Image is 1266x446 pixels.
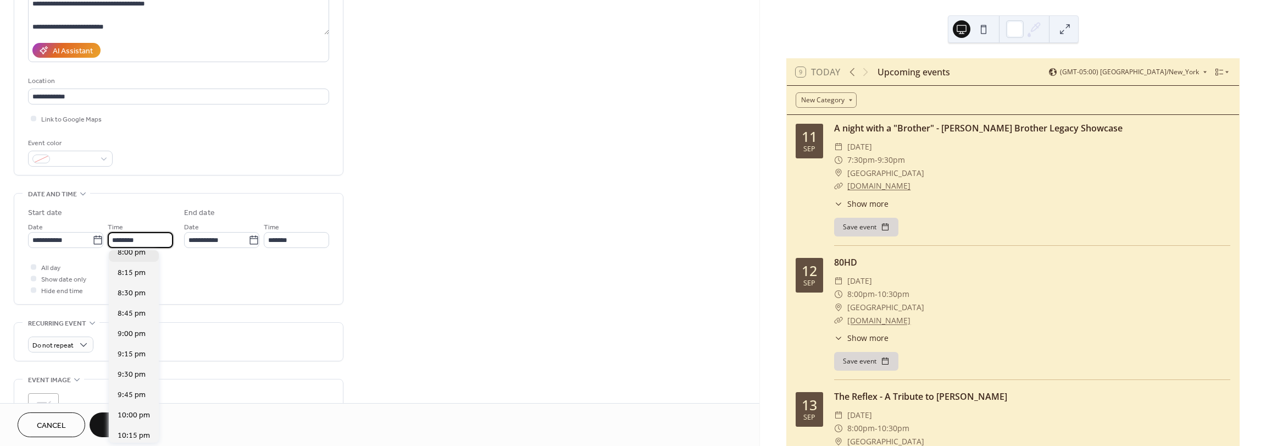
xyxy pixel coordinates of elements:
[847,140,872,153] span: [DATE]
[118,349,146,360] span: 9:15 pm
[834,122,1123,134] a: A night with a "Brother" - [PERSON_NAME] Brother Legacy Showcase
[847,315,910,326] a: [DOMAIN_NAME]
[834,179,843,192] div: ​
[18,412,85,437] button: Cancel
[41,274,86,285] span: Show date only
[834,390,1007,403] a: The Reflex - A Tribute to [PERSON_NAME]
[108,222,123,233] span: Time
[41,262,60,274] span: All day
[28,375,71,386] span: Event image
[28,189,77,200] span: Date and time
[847,153,875,167] span: 7:30pm
[834,167,843,180] div: ​
[802,264,817,278] div: 12
[834,422,843,435] div: ​
[878,422,909,435] span: 10:30pm
[32,339,74,352] span: Do not repeat
[847,180,910,191] a: [DOMAIN_NAME]
[41,285,83,297] span: Hide end time
[118,267,146,279] span: 8:15 pm
[28,393,59,424] div: ;
[834,140,843,153] div: ​
[37,420,66,432] span: Cancel
[28,137,110,149] div: Event color
[847,288,875,301] span: 8:00pm
[28,222,43,233] span: Date
[875,153,878,167] span: -
[90,412,146,437] button: Save
[834,332,843,344] div: ​
[118,389,146,401] span: 9:45 pm
[875,288,878,301] span: -
[834,256,857,268] a: 80HD
[802,130,817,144] div: 11
[847,274,872,288] span: [DATE]
[847,409,872,422] span: [DATE]
[53,46,93,57] div: AI Assistant
[28,318,86,329] span: Recurring event
[834,301,843,314] div: ​
[878,288,909,301] span: 10:30pm
[834,198,889,210] button: ​Show more
[184,222,199,233] span: Date
[803,280,815,287] div: Sep
[28,207,62,219] div: Start date
[118,247,146,258] span: 8:00 pm
[118,410,150,421] span: 10:00 pm
[875,422,878,435] span: -
[803,146,815,153] div: Sep
[118,430,150,442] span: 10:15 pm
[834,198,843,210] div: ​
[847,301,924,314] span: [GEOGRAPHIC_DATA]
[834,274,843,288] div: ​
[834,218,898,236] button: Save event
[118,308,146,320] span: 8:45 pm
[28,75,327,87] div: Location
[41,114,102,125] span: Link to Google Maps
[802,398,817,412] div: 13
[834,288,843,301] div: ​
[118,328,146,340] span: 9:00 pm
[847,332,889,344] span: Show more
[1060,69,1199,75] span: (GMT-05:00) [GEOGRAPHIC_DATA]/New_York
[847,422,875,435] span: 8:00pm
[878,153,905,167] span: 9:30pm
[118,288,146,299] span: 8:30 pm
[878,65,950,79] div: Upcoming events
[834,409,843,422] div: ​
[847,198,889,210] span: Show more
[32,43,101,58] button: AI Assistant
[264,222,279,233] span: Time
[834,314,843,327] div: ​
[118,369,146,381] span: 9:30 pm
[834,153,843,167] div: ​
[834,352,898,371] button: Save event
[803,414,815,421] div: Sep
[847,167,924,180] span: [GEOGRAPHIC_DATA]
[184,207,215,219] div: End date
[834,332,889,344] button: ​Show more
